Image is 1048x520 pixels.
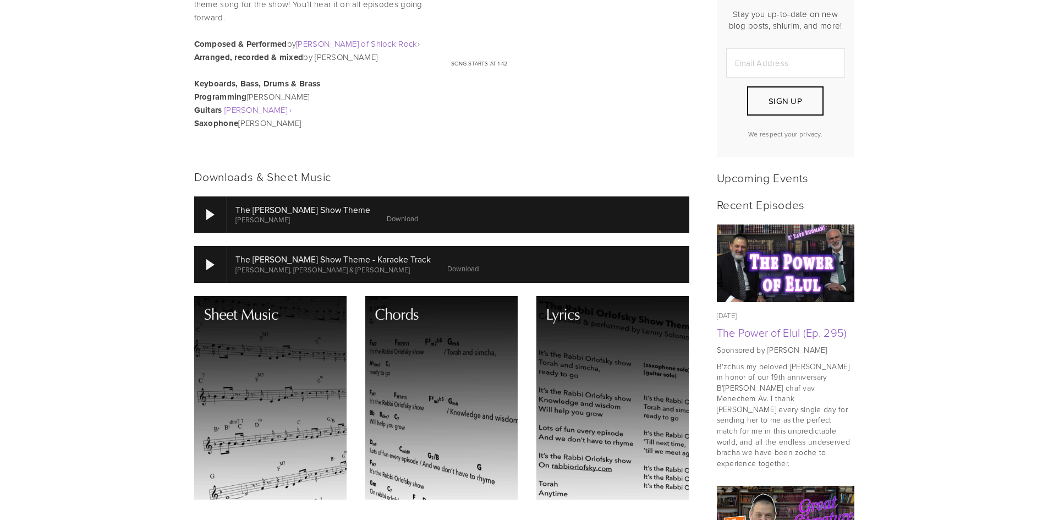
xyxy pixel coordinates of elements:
p: B'zchus my beloved [PERSON_NAME] in honor of our 19th anniversary B'[PERSON_NAME] chaf vav Menech... [717,361,854,469]
input: Email Address [726,48,845,78]
a: Download [447,264,479,273]
strong: Keyboards, Bass, Drums & Brass Programming [194,78,323,103]
p: We respect your privacy. [726,129,845,139]
strong: Arranged, recorded & mixed [194,51,304,63]
strong: Composed & Performed [194,38,287,50]
p: Stay you up-to-date on new blog posts, shiurim, and more! [726,8,845,31]
p: Sponsored by [PERSON_NAME] [717,344,854,355]
a: The Power of Elul (Ep. 295) [717,225,854,302]
a: The Power of Elul (Ep. 295) [717,325,847,340]
p: by › by [PERSON_NAME] [194,37,689,64]
time: [DATE] [717,310,737,320]
span: Sign Up [769,95,802,107]
h2: Downloads & Sheet Music [194,169,689,183]
a: Download [387,214,418,223]
strong: Saxophone [194,117,239,129]
h2: Upcoming Events [717,171,854,184]
img: The Power of Elul (Ep. 295) [716,225,854,302]
p: [PERSON_NAME] [PERSON_NAME] [194,77,689,130]
strong: Guitars [194,104,222,116]
h2: Recent Episodes [717,198,854,211]
p: Song starts at 1:42 [451,59,689,68]
button: Sign Up [747,86,823,116]
a: [PERSON_NAME] of Shlock Rock [296,38,417,50]
a: [PERSON_NAME] › [224,104,292,116]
